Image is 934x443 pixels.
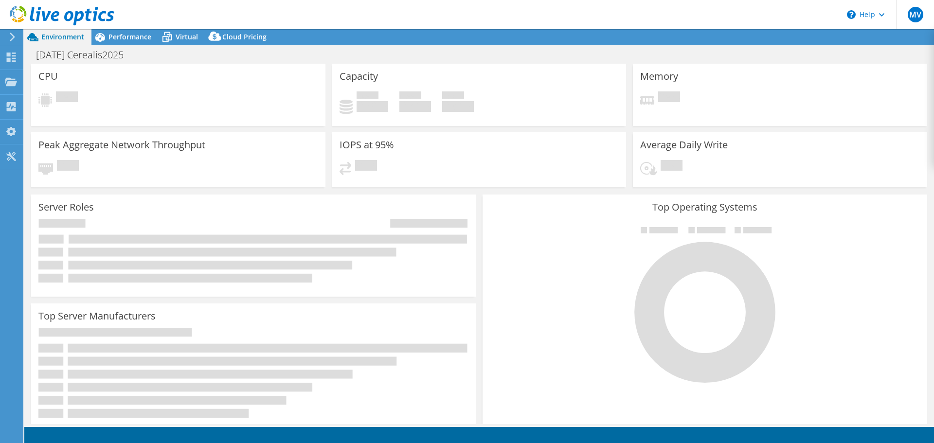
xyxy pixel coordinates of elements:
span: Pending [658,91,680,105]
h4: 0 GiB [442,101,474,112]
span: MV [908,7,923,22]
h1: [DATE] Cerealis2025 [32,50,139,60]
span: Used [357,91,378,101]
h3: IOPS at 95% [340,140,394,150]
svg: \n [847,10,856,19]
span: Pending [57,160,79,173]
span: Total [442,91,464,101]
span: Free [399,91,421,101]
h3: Top Operating Systems [490,202,920,213]
span: Performance [108,32,151,41]
span: Pending [56,91,78,105]
h4: 0 GiB [399,101,431,112]
h3: Top Server Manufacturers [38,311,156,321]
span: Environment [41,32,84,41]
span: Pending [355,160,377,173]
h3: CPU [38,71,58,82]
span: Pending [661,160,683,173]
h3: Memory [640,71,678,82]
h3: Capacity [340,71,378,82]
h3: Average Daily Write [640,140,728,150]
h3: Peak Aggregate Network Throughput [38,140,205,150]
h3: Server Roles [38,202,94,213]
span: Cloud Pricing [222,32,267,41]
h4: 0 GiB [357,101,388,112]
span: Virtual [176,32,198,41]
